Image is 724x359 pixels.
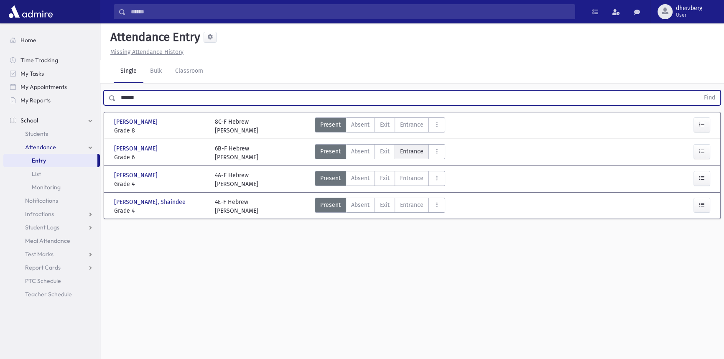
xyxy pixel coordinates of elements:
[3,288,100,301] a: Teacher Schedule
[32,183,61,191] span: Monitoring
[215,144,258,162] div: 6B-F Hebrew [PERSON_NAME]
[20,36,36,44] span: Home
[3,94,100,107] a: My Reports
[114,198,187,206] span: [PERSON_NAME], Shaindee
[380,201,390,209] span: Exit
[3,33,100,47] a: Home
[320,174,341,183] span: Present
[3,234,100,247] a: Meal Attendance
[215,117,258,135] div: 8C-F Hebrew [PERSON_NAME]
[114,126,206,135] span: Grade 8
[3,140,100,154] a: Attendance
[320,201,341,209] span: Present
[25,224,59,231] span: Student Logs
[107,30,200,44] h5: Attendance Entry
[215,171,258,188] div: 4A-F Hebrew [PERSON_NAME]
[25,277,61,285] span: PTC Schedule
[126,4,575,19] input: Search
[351,174,370,183] span: Absent
[25,237,70,244] span: Meal Attendance
[20,117,38,124] span: School
[400,120,423,129] span: Entrance
[3,127,100,140] a: Students
[3,194,100,207] a: Notifications
[20,70,44,77] span: My Tasks
[676,5,702,12] span: dherzberg
[114,117,159,126] span: [PERSON_NAME]
[699,91,720,105] button: Find
[351,147,370,156] span: Absent
[20,97,51,104] span: My Reports
[315,117,445,135] div: AttTypes
[25,264,61,271] span: Report Cards
[20,83,67,91] span: My Appointments
[114,171,159,180] span: [PERSON_NAME]
[25,143,56,151] span: Attendance
[3,154,97,167] a: Entry
[215,198,258,215] div: 4E-F Hebrew [PERSON_NAME]
[25,290,72,298] span: Teacher Schedule
[315,171,445,188] div: AttTypes
[380,174,390,183] span: Exit
[3,207,100,221] a: Infractions
[25,210,54,218] span: Infractions
[114,60,143,83] a: Single
[3,274,100,288] a: PTC Schedule
[351,201,370,209] span: Absent
[168,60,210,83] a: Classroom
[315,144,445,162] div: AttTypes
[3,167,100,181] a: List
[110,48,184,56] u: Missing Attendance History
[676,12,702,18] span: User
[380,120,390,129] span: Exit
[315,198,445,215] div: AttTypes
[400,174,423,183] span: Entrance
[114,180,206,188] span: Grade 4
[114,144,159,153] span: [PERSON_NAME]
[25,130,48,137] span: Students
[351,120,370,129] span: Absent
[20,56,58,64] span: Time Tracking
[114,206,206,215] span: Grade 4
[32,157,46,164] span: Entry
[3,80,100,94] a: My Appointments
[3,247,100,261] a: Test Marks
[320,120,341,129] span: Present
[400,201,423,209] span: Entrance
[32,170,41,178] span: List
[3,53,100,67] a: Time Tracking
[7,3,55,20] img: AdmirePro
[3,221,100,234] a: Student Logs
[25,250,54,258] span: Test Marks
[3,67,100,80] a: My Tasks
[143,60,168,83] a: Bulk
[400,147,423,156] span: Entrance
[25,197,58,204] span: Notifications
[3,261,100,274] a: Report Cards
[380,147,390,156] span: Exit
[320,147,341,156] span: Present
[107,48,184,56] a: Missing Attendance History
[114,153,206,162] span: Grade 6
[3,181,100,194] a: Monitoring
[3,114,100,127] a: School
